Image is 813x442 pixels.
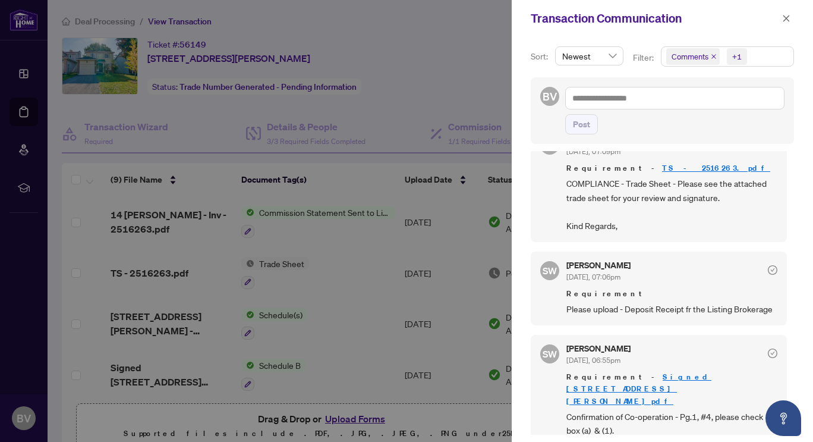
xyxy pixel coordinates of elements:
a: Signed [STREET_ADDRESS][PERSON_NAME]pdf [566,372,711,406]
span: check-circle [768,265,777,275]
span: Requirement [566,288,777,300]
p: Sort: [531,50,550,63]
span: SW [543,347,557,362]
div: +1 [732,51,742,62]
span: Requirement - [566,162,777,174]
span: BV [543,88,557,105]
span: [DATE], 07:06pm [566,272,620,281]
span: Comments [672,51,708,62]
span: check-circle [768,349,777,358]
div: Transaction Communication [531,10,779,27]
span: COMPLIANCE - Trade Sheet - Please see the attached trade sheet for your review and signature. Kin... [566,177,777,233]
span: SW [543,263,557,278]
p: Filter: [633,51,656,64]
button: Post [565,114,598,134]
span: Newest [562,47,616,65]
span: close [711,54,717,59]
button: Open asap [765,400,801,436]
h5: [PERSON_NAME] [566,261,631,269]
span: [DATE], 07:09pm [566,147,620,156]
span: Comments [666,48,720,65]
span: [DATE], 06:55pm [566,356,620,365]
span: Confirmation of Co-operation - Pg.1, #4, please check box (a) & (1). [566,410,777,438]
span: Please upload - Deposit Receipt fr the Listing Brokerage [566,302,777,316]
span: Requirement - [566,371,777,407]
h5: [PERSON_NAME] [566,344,631,353]
a: TS - 2516263.pdf [662,163,770,173]
span: close [782,14,790,23]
